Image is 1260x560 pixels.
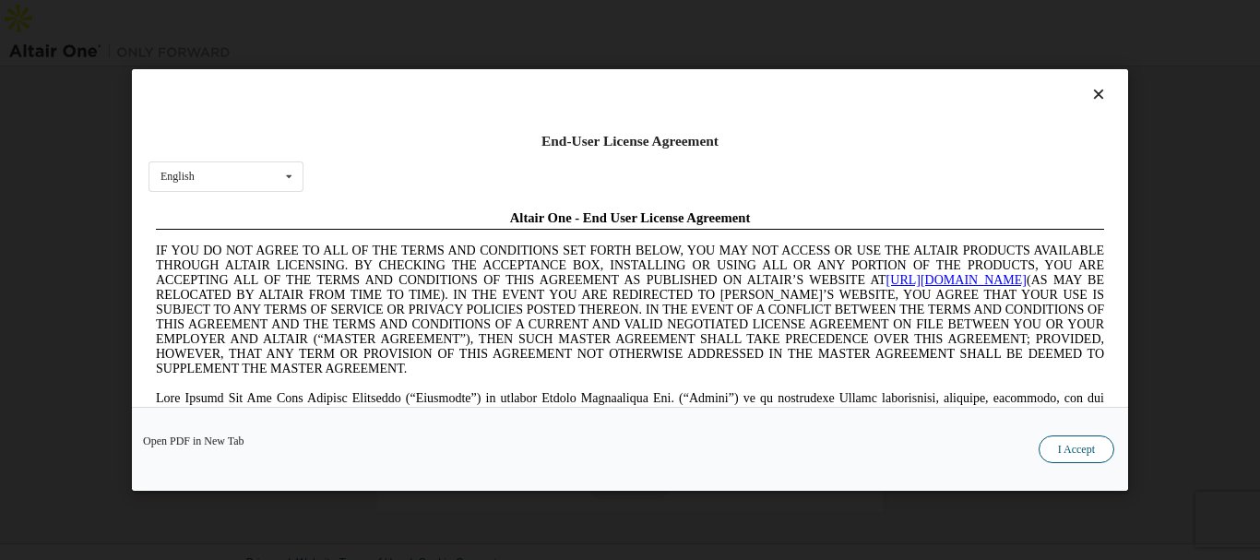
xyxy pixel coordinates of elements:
a: Open PDF in New Tab [143,435,244,447]
span: IF YOU DO NOT AGREE TO ALL OF THE TERMS AND CONDITIONS SET FORTH BELOW, YOU MAY NOT ACCESS OR USE... [7,41,956,173]
div: End-User License Agreement [149,132,1111,150]
span: Lore Ipsumd Sit Ame Cons Adipisc Elitseddo (“Eiusmodte”) in utlabor Etdolo Magnaaliqua Eni. (“Adm... [7,188,956,320]
span: Altair One - End User License Agreement [362,7,602,22]
a: [URL][DOMAIN_NAME] [738,70,878,84]
div: English [160,172,195,183]
button: I Accept [1039,435,1114,463]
